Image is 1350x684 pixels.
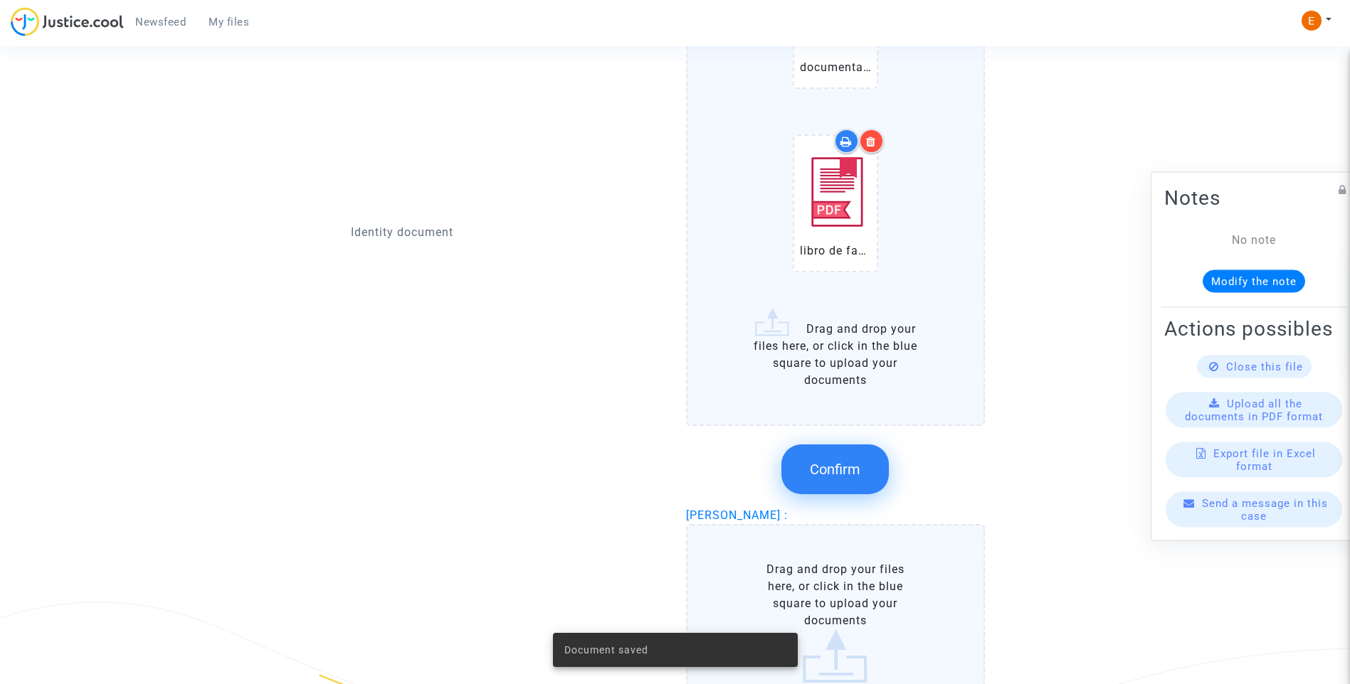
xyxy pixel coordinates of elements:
[1202,497,1328,523] span: Send a message in this case
[1302,11,1322,31] img: ACg8ocIeiFvHKe4dA5oeRFd_CiCnuxWUEc1A2wYhRJE3TTWt=s96-c
[197,11,260,33] a: My files
[781,444,889,494] button: Confirm
[1164,316,1344,341] h2: Actions possibles
[1164,186,1344,210] h2: Notes
[124,11,197,33] a: Newsfeed
[564,643,648,657] span: Document saved
[11,7,124,36] img: jc-logo.svg
[1186,232,1322,249] div: No note
[1203,270,1305,293] button: Modify the note
[209,16,249,28] span: My files
[135,16,186,28] span: Newsfeed
[810,461,860,478] span: Confirm
[686,508,788,522] span: [PERSON_NAME] :
[351,223,665,241] p: Identity document
[1226,360,1303,373] span: Close this file
[1213,447,1316,473] span: Export file in Excel format
[1185,397,1323,423] span: Upload all the documents in PDF format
